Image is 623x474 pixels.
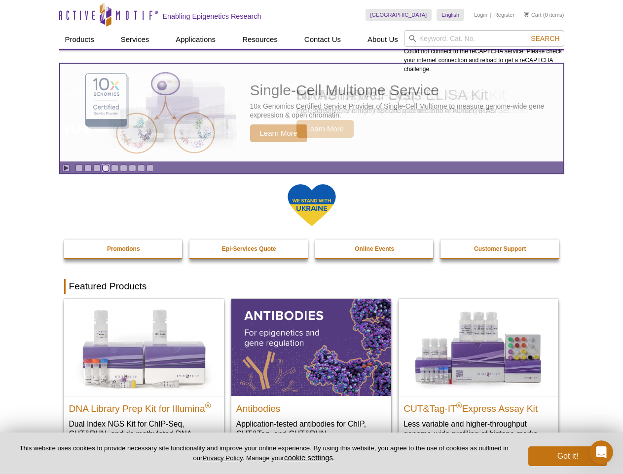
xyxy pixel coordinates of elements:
a: Register [494,11,514,18]
a: [GEOGRAPHIC_DATA] [366,9,432,21]
button: cookie settings [284,453,333,462]
sup: ® [456,401,462,409]
a: Privacy Policy [202,454,242,462]
li: | [490,9,492,21]
a: Go to slide 9 [147,164,154,172]
a: DNA Library Prep Kit for Illumina DNA Library Prep Kit for Illumina® Dual Index NGS Kit for ChIP-... [64,299,224,458]
strong: Epi-Services Quote [222,245,276,252]
a: Go to slide 6 [120,164,127,172]
a: Contact Us [298,30,347,49]
a: Toggle autoplay [62,164,70,172]
strong: Customer Support [474,245,526,252]
a: English [437,9,464,21]
a: Services [115,30,155,49]
p: Less variable and higher-throughput genome-wide profiling of histone marks​. [403,419,553,439]
a: Online Events [315,239,435,258]
div: Could not connect to the reCAPTCHA service. Please check your internet connection and reload to g... [404,30,564,74]
a: Products [59,30,100,49]
a: Customer Support [440,239,560,258]
button: Got it! [528,446,607,466]
h2: CUT&Tag-IT Express Assay Kit [403,399,553,414]
img: DNA Library Prep Kit for Illumina [64,299,224,395]
h2: Antibodies [236,399,386,414]
p: Application-tested antibodies for ChIP, CUT&Tag, and CUT&RUN. [236,419,386,439]
a: Applications [170,30,221,49]
a: Go to slide 4 [102,164,110,172]
strong: Online Events [355,245,394,252]
a: Go to slide 8 [138,164,145,172]
h2: DNA Library Prep Kit for Illumina [69,399,219,414]
h2: Featured Products [64,279,559,294]
img: CUT&Tag-IT® Express Assay Kit [399,299,558,395]
sup: ® [205,401,211,409]
a: CUT&Tag-IT® Express Assay Kit CUT&Tag-IT®Express Assay Kit Less variable and higher-throughput ge... [399,299,558,448]
a: Cart [524,11,542,18]
img: All Antibodies [231,299,391,395]
a: Go to slide 7 [129,164,136,172]
span: Search [531,35,559,42]
strong: Promotions [107,245,140,252]
p: This website uses cookies to provide necessary site functionality and improve your online experie... [16,444,512,463]
p: Dual Index NGS Kit for ChIP-Seq, CUT&RUN, and ds methylated DNA assays. [69,419,219,449]
a: Go to slide 2 [84,164,92,172]
h2: Enabling Epigenetics Research [163,12,261,21]
a: All Antibodies Antibodies Application-tested antibodies for ChIP, CUT&Tag, and CUT&RUN. [231,299,391,448]
a: Promotions [64,239,183,258]
iframe: Intercom live chat [589,440,613,464]
a: Go to slide 1 [75,164,83,172]
button: Search [528,34,562,43]
a: Go to slide 5 [111,164,118,172]
img: We Stand With Ukraine [287,183,336,227]
a: Login [474,11,487,18]
input: Keyword, Cat. No. [404,30,564,47]
li: (0 items) [524,9,564,21]
a: Resources [236,30,284,49]
a: Go to slide 3 [93,164,101,172]
img: Your Cart [524,12,529,17]
a: Epi-Services Quote [189,239,309,258]
a: About Us [362,30,404,49]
